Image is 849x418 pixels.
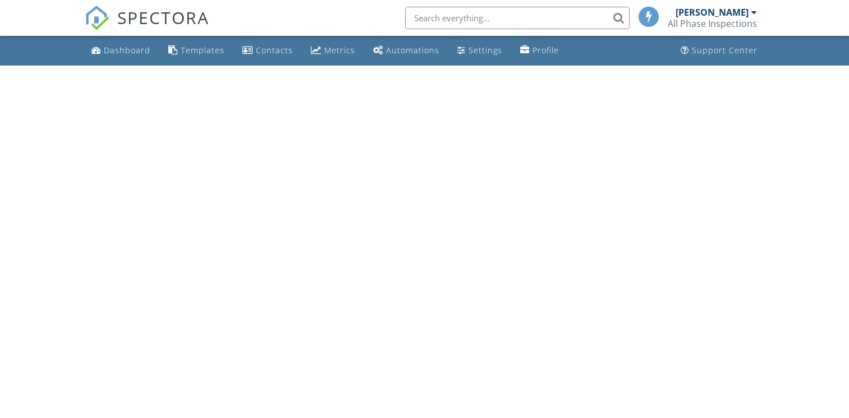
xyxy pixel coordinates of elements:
[104,45,150,55] div: Dashboard
[87,40,155,61] a: Dashboard
[181,45,224,55] div: Templates
[85,15,209,39] a: SPECTORA
[117,6,209,29] span: SPECTORA
[405,7,630,29] input: Search everything...
[306,40,360,61] a: Metrics
[668,18,757,29] div: All Phase Inspections
[164,40,229,61] a: Templates
[533,45,559,55] div: Profile
[256,45,293,55] div: Contacts
[85,6,109,30] img: The Best Home Inspection Software - Spectora
[469,45,502,55] div: Settings
[386,45,439,55] div: Automations
[676,7,749,18] div: [PERSON_NAME]
[238,40,297,61] a: Contacts
[516,40,563,61] a: Company Profile
[676,40,762,61] a: Support Center
[369,40,444,61] a: Automations (Basic)
[453,40,507,61] a: Settings
[324,45,355,55] div: Metrics
[692,45,758,55] div: Support Center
